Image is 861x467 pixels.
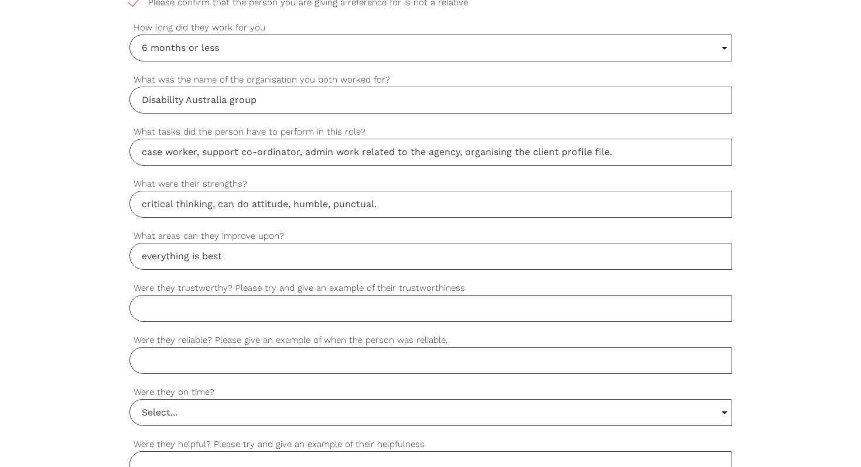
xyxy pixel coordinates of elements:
label: Were they trustworthy? Please try and give an example of their trustworthiness [129,281,732,295]
label: What were their strengths? [129,177,732,191]
label: Were they on time? [129,386,732,399]
label: How long did they work for you [129,21,732,35]
label: What areas can they improve upon? [129,229,732,243]
label: Were they helpful? Please try and give an example of their helpfulness [129,438,732,451]
label: What tasks did the person have to perform in this role? [129,125,732,139]
label: Were they reliable? Please give an example of when the person was reliable. [129,334,732,347]
label: What was the name of the organisation you both worked for? [129,73,732,87]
